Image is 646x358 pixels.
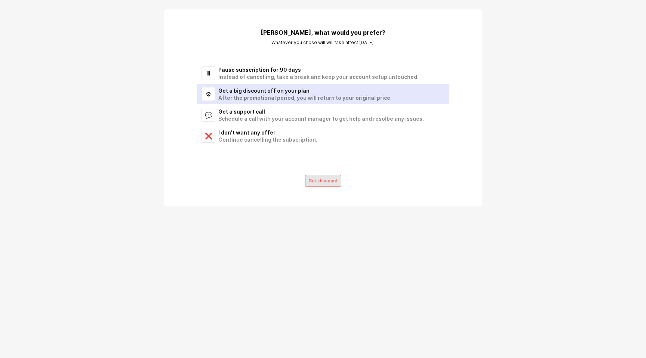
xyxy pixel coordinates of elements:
div: Select an option [197,63,449,167]
div: Schedule a call with your account manager to get help and resolbe any issues. [218,115,440,122]
div: Get a big discount off on your plan [218,87,440,94]
div: Get a support call [218,108,440,115]
div: I don't want any offer [218,129,440,136]
h5: [PERSON_NAME], what would you prefer? [225,29,421,36]
div: Instead of cancelling, take a break and keep your account setup untouched. [218,73,440,80]
span: ⏸ [202,67,215,80]
div: Pause subscription for 90 days [218,66,440,73]
button: Get discount [305,175,341,187]
span: ❌ [202,129,215,142]
div: Continue cancelling the subscription. [218,136,440,143]
span: 💬 [202,108,215,121]
div: After the promotional period, you will return to your original price. [218,94,440,101]
span: ⚙ [202,87,215,101]
p: Whatever you chose will will take affect [DATE]. [225,39,421,46]
p: Get discount [308,178,338,184]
